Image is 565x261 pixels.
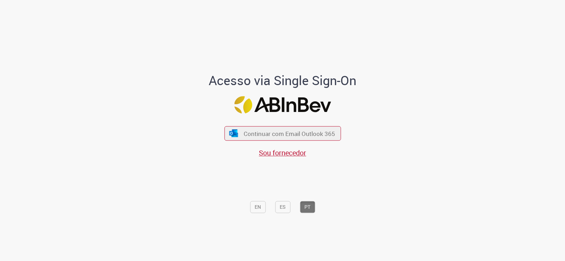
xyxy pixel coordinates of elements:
[185,74,381,88] h1: Acesso via Single Sign-On
[229,130,239,137] img: ícone Azure/Microsoft 360
[300,201,315,213] button: PT
[275,201,290,213] button: ES
[244,129,335,137] span: Continuar com Email Outlook 365
[250,201,266,213] button: EN
[234,96,331,113] img: Logo ABInBev
[224,126,341,141] button: ícone Azure/Microsoft 360 Continuar com Email Outlook 365
[259,148,306,158] a: Sou fornecedor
